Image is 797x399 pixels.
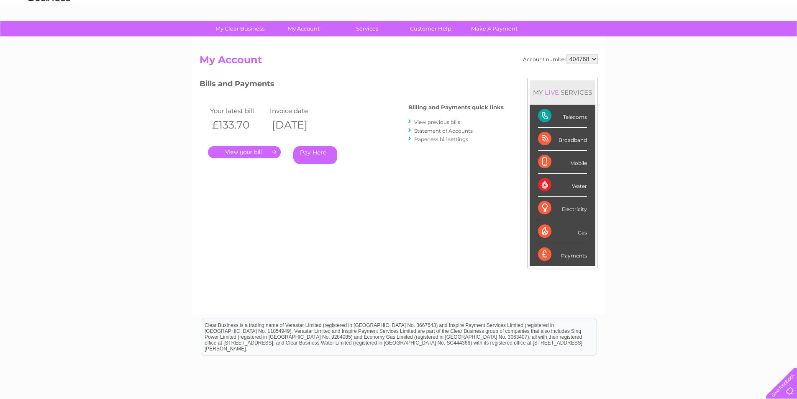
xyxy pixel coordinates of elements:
[414,119,460,125] a: View previous bills
[408,104,504,111] h4: Billing and Payments quick links
[269,21,338,36] a: My Account
[530,80,595,104] div: MY SERVICES
[671,36,689,42] a: Energy
[414,136,468,142] a: Paperless bill settings
[543,88,561,96] div: LIVE
[208,105,268,116] td: Your latest bill
[769,36,789,42] a: Log out
[268,116,328,134] th: [DATE]
[414,128,473,134] a: Statement of Accounts
[201,5,597,41] div: Clear Business is a trading name of Verastar Limited (registered in [GEOGRAPHIC_DATA] No. 3667643...
[200,78,504,93] h3: Bills and Payments
[268,105,328,116] td: Invoice date
[293,146,337,164] a: Pay Here
[724,36,736,42] a: Blog
[460,21,529,36] a: Make A Payment
[200,54,598,70] h2: My Account
[538,105,587,128] div: Telecoms
[333,21,402,36] a: Services
[639,4,697,15] a: 0333 014 3131
[396,21,465,36] a: Customer Help
[650,36,666,42] a: Water
[523,54,598,64] div: Account number
[538,174,587,197] div: Water
[694,36,719,42] a: Telecoms
[538,128,587,151] div: Broadband
[208,116,268,134] th: £133.70
[538,243,587,266] div: Payments
[538,197,587,220] div: Electricity
[538,220,587,243] div: Gas
[28,22,71,47] img: logo.png
[741,36,762,42] a: Contact
[538,151,587,174] div: Mobile
[205,21,274,36] a: My Clear Business
[208,146,281,158] a: .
